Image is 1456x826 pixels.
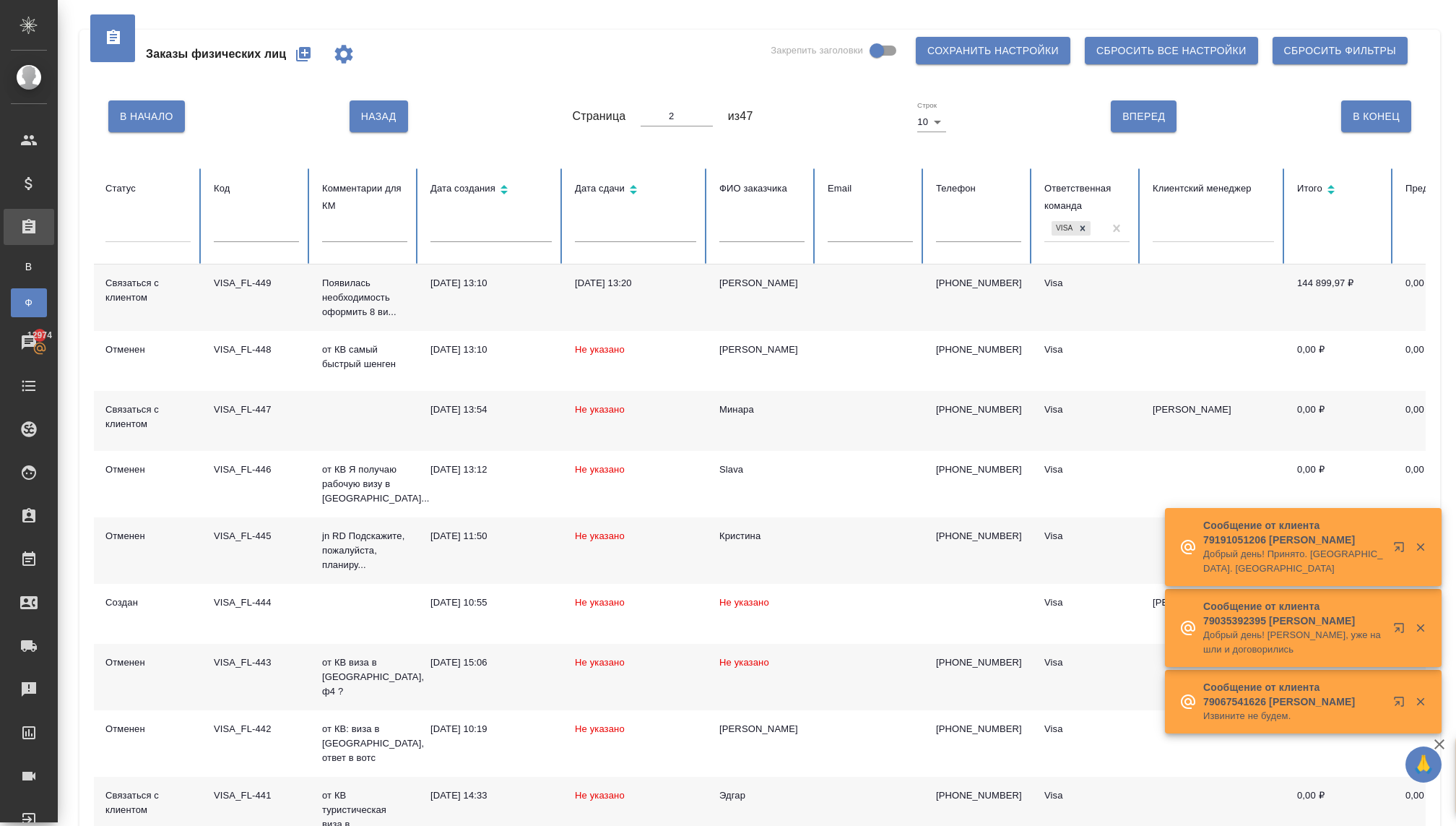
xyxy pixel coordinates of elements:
[214,529,299,543] div: VISA_FL-445
[322,276,407,319] p: Появилась необходимость оформить 8 ви...
[214,180,299,197] div: Код
[575,464,625,475] span: Не указано
[575,530,625,541] span: Не указано
[936,529,1021,543] p: [PHONE_NUMBER]
[286,37,321,72] button: Создать
[214,655,299,670] div: VISA_FL-443
[1044,595,1130,610] div: Visa
[936,463,1021,477] p: [PHONE_NUMBER]
[936,343,1021,357] p: [PHONE_NUMBER]
[1203,547,1384,576] p: Добрый день! Принято. [GEOGRAPHIC_DATA]. [GEOGRAPHIC_DATA]
[1405,621,1435,634] button: Закрыть
[1286,391,1394,451] td: 0,00 ₽
[1203,680,1384,709] p: Сообщение от клиента 79067541626 [PERSON_NAME]
[430,655,552,670] div: [DATE] 15:06
[917,112,946,132] div: 10
[728,108,753,125] span: из 47
[430,180,552,201] div: Сортировка
[322,343,407,371] p: от КВ самый быстрый шенген
[1044,655,1130,670] div: Visa
[1141,391,1286,451] td: [PERSON_NAME]
[214,343,299,357] div: VISA_FL-448
[1044,180,1130,215] div: Ответственная команда
[18,296,40,310] span: Ф
[936,655,1021,670] p: [PHONE_NUMBER]
[1203,709,1384,723] p: Извините не будем.
[1384,614,1419,648] button: Открыть в новой вкладке
[105,276,191,305] div: Связаться с клиентом
[1044,463,1130,477] div: Visa
[430,595,552,610] div: [DATE] 10:55
[322,463,407,506] p: от КВ Я получаю рабочую визу в [GEOGRAPHIC_DATA]...
[936,403,1021,417] p: [PHONE_NUMBER]
[1044,788,1130,803] div: Visa
[322,655,407,699] p: от КВ виза в [GEOGRAPHIC_DATA], ф4 ?
[1297,180,1382,201] div: Сортировка
[18,259,40,274] span: В
[350,100,408,132] button: Назад
[1384,687,1419,722] button: Открыть в новой вкладке
[1203,628,1384,657] p: Добрый день! [PERSON_NAME], уже нашли и договорились
[120,108,173,126] span: В Начало
[719,276,805,291] div: [PERSON_NAME]
[936,788,1021,803] p: [PHONE_NUMBER]
[1044,722,1130,736] div: Visa
[719,788,805,803] div: Эдгар
[936,276,1021,291] p: [PHONE_NUMBER]
[214,276,299,291] div: VISA_FL-449
[719,463,805,477] div: Slava
[1341,100,1411,132] button: В Конец
[105,655,191,670] div: Отменен
[322,722,407,765] p: от КВ: виза в [GEOGRAPHIC_DATA], ответ в вотс
[575,657,625,668] span: Не указано
[105,722,191,736] div: Отменен
[719,722,805,736] div: [PERSON_NAME]
[105,595,191,610] div: Создан
[214,463,299,477] div: VISA_FL-446
[214,788,299,803] div: VISA_FL-441
[214,403,299,417] div: VISA_FL-447
[936,722,1021,736] p: [PHONE_NUMBER]
[573,108,626,125] span: Страница
[575,404,625,415] span: Не указано
[719,529,805,543] div: Кристина
[927,42,1059,60] span: Сохранить настройки
[1384,533,1419,567] button: Открыть в новой вкладке
[11,252,47,281] a: В
[1044,343,1130,357] div: Visa
[936,180,1021,197] div: Телефон
[1286,264,1394,331] td: 144 899,97 ₽
[719,403,805,417] div: Минара
[214,722,299,736] div: VISA_FL-442
[575,344,625,355] span: Не указано
[1052,221,1075,236] div: Visa
[1044,276,1130,291] div: Visa
[1044,403,1130,417] div: Visa
[1153,180,1274,197] div: Клиентский менеджер
[575,723,625,734] span: Не указано
[430,463,552,477] div: [DATE] 13:12
[430,403,552,417] div: [DATE] 13:54
[1203,518,1384,547] p: Сообщение от клиента 79191051206 [PERSON_NAME]
[430,529,552,543] div: [DATE] 11:50
[575,276,696,291] div: [DATE] 13:20
[322,180,407,215] div: Комментарии для КМ
[105,788,191,817] div: Связаться с клиентом
[1122,108,1165,126] span: Вперед
[146,46,286,63] span: Заказы физических лиц
[105,343,191,357] div: Отменен
[1096,42,1247,60] span: Сбросить все настройки
[1286,331,1394,391] td: 0,00 ₽
[19,328,61,343] span: 12974
[1273,37,1408,64] button: Сбросить фильтры
[1286,451,1394,517] td: 0,00 ₽
[575,790,625,801] span: Не указано
[1203,599,1384,628] p: Сообщение от клиента 79035392395 [PERSON_NAME]
[719,597,769,608] span: Не указано
[1405,541,1435,554] button: Закрыть
[917,102,937,109] label: Строк
[575,180,696,201] div: Сортировка
[430,343,552,357] div: [DATE] 13:10
[1353,108,1400,126] span: В Конец
[1085,37,1258,64] button: Сбросить все настройки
